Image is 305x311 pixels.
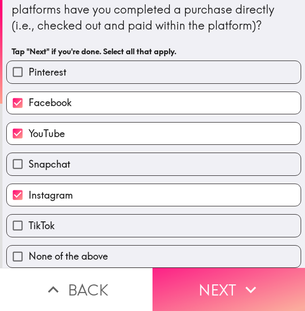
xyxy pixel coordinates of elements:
button: Instagram [7,184,301,206]
button: TikTok [7,215,301,236]
button: Snapchat [7,153,301,175]
span: None of the above [29,249,108,263]
span: TikTok [29,219,55,233]
button: Pinterest [7,61,301,83]
button: YouTube [7,123,301,144]
span: YouTube [29,127,65,140]
span: Pinterest [29,65,66,79]
h6: Tap "Next" if you're done. Select all that apply. [12,46,296,57]
span: Instagram [29,188,73,202]
button: Facebook [7,92,301,114]
button: Next [152,268,305,311]
button: None of the above [7,246,301,267]
span: Snapchat [29,157,70,171]
span: Facebook [29,96,72,109]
